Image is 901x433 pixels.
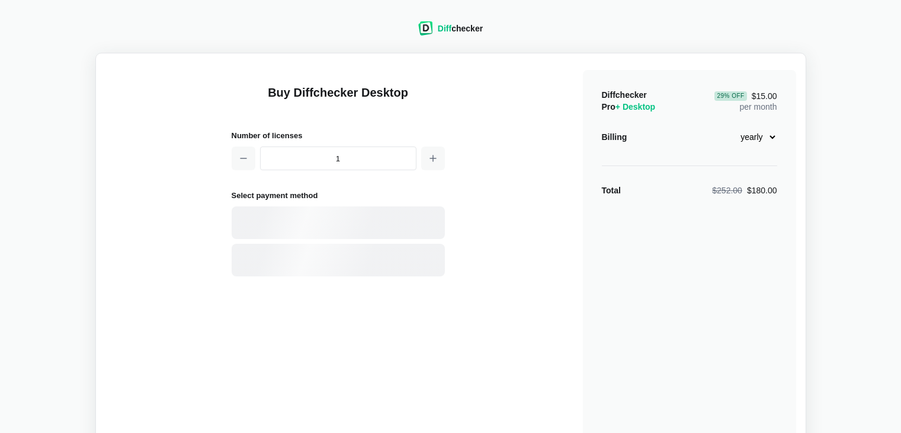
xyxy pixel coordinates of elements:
[602,131,627,143] div: Billing
[712,184,777,196] div: $180.00
[232,129,445,142] h2: Number of licenses
[714,91,777,101] span: $15.00
[438,24,451,33] span: Diff
[714,89,777,113] div: per month
[714,91,746,101] div: 29 % Off
[260,147,416,170] input: 1
[232,84,445,115] h1: Buy Diffchecker Desktop
[418,21,433,36] img: Diffchecker logo
[615,102,655,112] span: + Desktop
[438,23,483,34] div: checker
[602,102,656,112] span: Pro
[602,90,647,100] span: Diffchecker
[232,189,445,202] h2: Select payment method
[418,28,483,37] a: Diffchecker logoDiffchecker
[712,186,742,195] span: $252.00
[602,186,621,195] strong: Total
